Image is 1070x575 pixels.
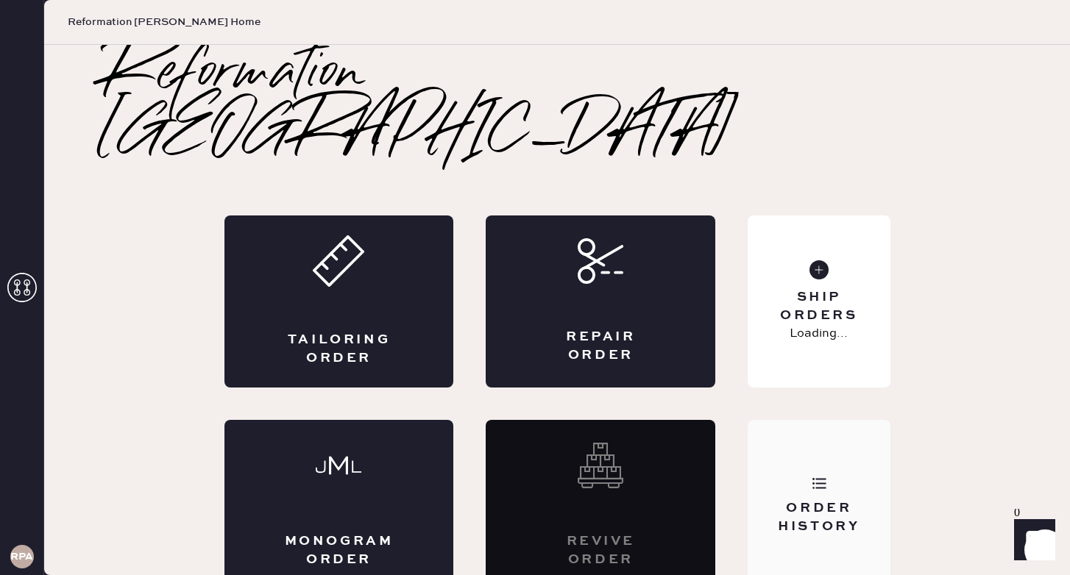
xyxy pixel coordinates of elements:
h3: RPA [10,551,33,562]
h2: Reformation [GEOGRAPHIC_DATA] [103,45,1011,162]
div: Ship Orders [759,288,878,325]
span: Reformation [PERSON_NAME] Home [68,15,261,29]
div: Monogram Order [283,532,395,569]
div: Tailoring Order [283,331,395,368]
iframe: Front Chat [1000,509,1063,572]
div: Repair Order [545,328,656,365]
div: Order History [759,499,878,536]
p: Loading... [790,325,848,343]
div: Revive order [545,532,656,569]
